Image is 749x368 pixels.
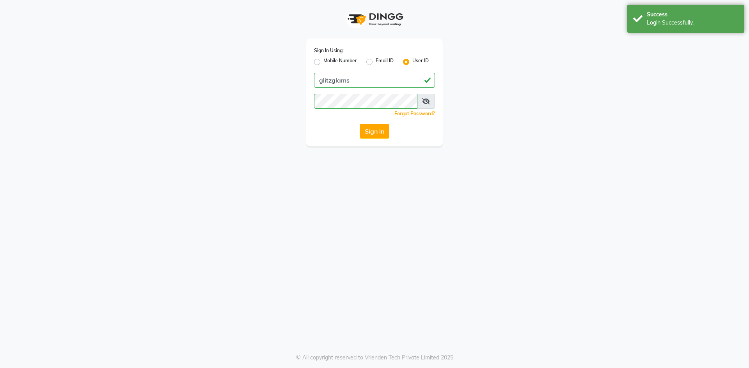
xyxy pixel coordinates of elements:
a: Forgot Password? [394,111,435,116]
label: User ID [412,57,429,67]
input: Username [314,94,417,109]
img: logo1.svg [343,8,406,31]
label: Mobile Number [323,57,357,67]
div: Login Successfully. [647,19,738,27]
div: Success [647,11,738,19]
input: Username [314,73,435,88]
label: Sign In Using: [314,47,344,54]
label: Email ID [376,57,394,67]
button: Sign In [360,124,389,139]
